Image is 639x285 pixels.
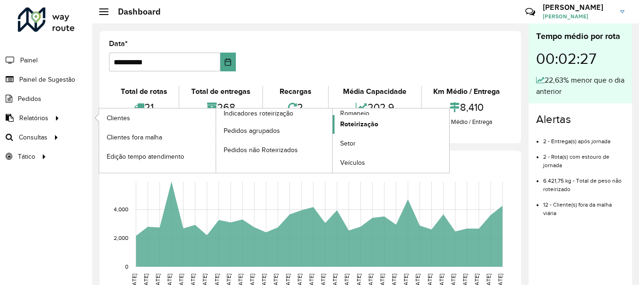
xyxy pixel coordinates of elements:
a: Contato Rápido [520,2,540,22]
div: Km Médio / Entrega [424,117,509,127]
div: 8,410 [424,97,509,117]
div: 21 [111,97,176,117]
label: Data [109,38,128,49]
h3: [PERSON_NAME] [543,3,613,12]
span: Pedidos agrupados [224,126,280,136]
text: 4,000 [114,206,128,212]
div: 22,63% menor que o dia anterior [536,75,624,97]
div: 268 [182,97,259,117]
span: Veículos [340,158,365,168]
span: Painel [20,55,38,65]
span: Clientes fora malha [107,132,162,142]
span: Pedidos não Roteirizados [224,145,298,155]
span: Pedidos [18,94,41,104]
span: Romaneio [340,108,369,118]
span: Tático [18,152,35,162]
div: Km Médio / Entrega [424,86,509,97]
li: 12 - Cliente(s) fora da malha viária [543,193,624,217]
a: Roteirização [333,115,449,134]
li: 2 - Rota(s) com estouro de jornada [543,146,624,169]
text: 0 [125,263,128,270]
div: Tempo médio por rota [536,30,624,43]
div: Total de entregas [182,86,259,97]
span: Consultas [19,132,47,142]
span: Roteirização [340,119,378,129]
text: 2,000 [114,235,128,241]
span: Clientes [107,113,130,123]
span: Relatórios [19,113,48,123]
a: Pedidos não Roteirizados [216,140,333,159]
span: Setor [340,139,356,148]
a: Romaneio [216,108,450,173]
a: Setor [333,134,449,153]
span: Indicadores roteirização [224,108,293,118]
div: 202,9 [331,97,418,117]
div: 2 [265,97,326,117]
li: 2 - Entrega(s) após jornada [543,130,624,146]
a: Veículos [333,154,449,172]
a: Clientes [99,108,216,127]
h2: Dashboard [109,7,161,17]
a: Clientes fora malha [99,128,216,146]
button: Choose Date [220,53,236,71]
span: [PERSON_NAME] [543,12,613,21]
a: Pedidos agrupados [216,121,333,140]
h4: Alertas [536,113,624,126]
li: 6.421,75 kg - Total de peso não roteirizado [543,169,624,193]
div: 00:02:27 [536,43,624,75]
span: Painel de Sugestão [19,75,75,85]
div: Total de rotas [111,86,176,97]
a: Edição tempo atendimento [99,147,216,166]
div: Média Capacidade [331,86,418,97]
span: Edição tempo atendimento [107,152,184,162]
a: Indicadores roteirização [99,108,333,173]
div: Recargas [265,86,326,97]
